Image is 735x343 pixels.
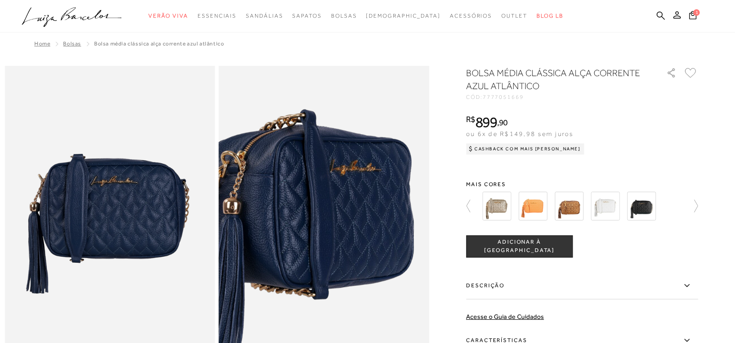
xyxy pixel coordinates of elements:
[537,13,563,19] span: BLOG LB
[94,40,224,47] span: BOLSA MÉDIA CLÁSSICA ALÇA CORRENTE AZUL ATLÂNTICO
[466,313,544,320] a: Acesse o Guia de Cuidados
[466,94,652,100] div: CÓD:
[366,7,441,25] a: noSubCategoriesText
[292,13,321,19] span: Sapatos
[466,143,584,155] div: Cashback com Mais [PERSON_NAME]
[537,7,563,25] a: BLOG LB
[501,7,527,25] a: categoryNavScreenReaderText
[331,7,357,25] a: categoryNavScreenReaderText
[466,115,475,123] i: R$
[497,118,508,127] i: ,
[466,66,640,92] h1: BOLSA MÉDIA CLÁSSICA ALÇA CORRENTE AZUL ATLÂNTICO
[693,9,700,16] span: 1
[198,13,236,19] span: Essenciais
[627,192,656,220] img: BOLSA MÉDIA CLÁSSICA ALÇA CORRENTE PRETA
[148,7,188,25] a: categoryNavScreenReaderText
[518,192,547,220] img: BOLSA MÉDIA CLÁSSICA ALÇA CORRENTE LARANJA
[475,114,497,130] span: 899
[467,238,572,254] span: ADICIONAR À [GEOGRAPHIC_DATA]
[34,40,50,47] a: Home
[366,13,441,19] span: [DEMOGRAPHIC_DATA]
[450,7,492,25] a: categoryNavScreenReaderText
[246,7,283,25] a: categoryNavScreenReaderText
[591,192,620,220] img: BOLSA MÉDIA CLÁSSICA ALÇA CORRENTE OFF WHITE
[499,117,508,127] span: 90
[466,130,573,137] span: ou 6x de R$149,98 sem juros
[148,13,188,19] span: Verão Viva
[482,192,511,220] img: BOLSA MÉDIA CLÁSSICA ALÇA CORRENTE DOURADA
[466,181,698,187] span: Mais cores
[331,13,357,19] span: Bolsas
[466,272,698,299] label: Descrição
[246,13,283,19] span: Sandálias
[466,235,573,258] button: ADICIONAR À [GEOGRAPHIC_DATA]
[292,7,321,25] a: categoryNavScreenReaderText
[686,10,699,23] button: 1
[198,7,236,25] a: categoryNavScreenReaderText
[450,13,492,19] span: Acessórios
[63,40,81,47] a: Bolsas
[501,13,527,19] span: Outlet
[483,94,524,100] span: 7777051669
[555,192,583,220] img: BOLSA MÉDIA CLÁSSICA ALÇA CORRENTE METALIZADO COBRE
